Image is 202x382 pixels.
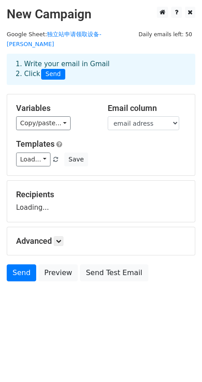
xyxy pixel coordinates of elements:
[80,264,148,281] a: Send Test Email
[7,31,101,48] a: 独立站申请领取设备-[PERSON_NAME]
[38,264,78,281] a: Preview
[16,139,55,149] a: Templates
[7,31,101,48] small: Google Sheet:
[16,153,50,166] a: Load...
[41,69,65,80] span: Send
[7,7,195,22] h2: New Campaign
[108,103,186,113] h5: Email column
[7,264,36,281] a: Send
[16,103,94,113] h5: Variables
[16,190,186,199] h5: Recipients
[64,153,88,166] button: Save
[16,236,186,246] h5: Advanced
[135,30,195,39] span: Daily emails left: 50
[16,190,186,213] div: Loading...
[135,31,195,38] a: Daily emails left: 50
[9,59,193,80] div: 1. Write your email in Gmail 2. Click
[16,116,71,130] a: Copy/paste...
